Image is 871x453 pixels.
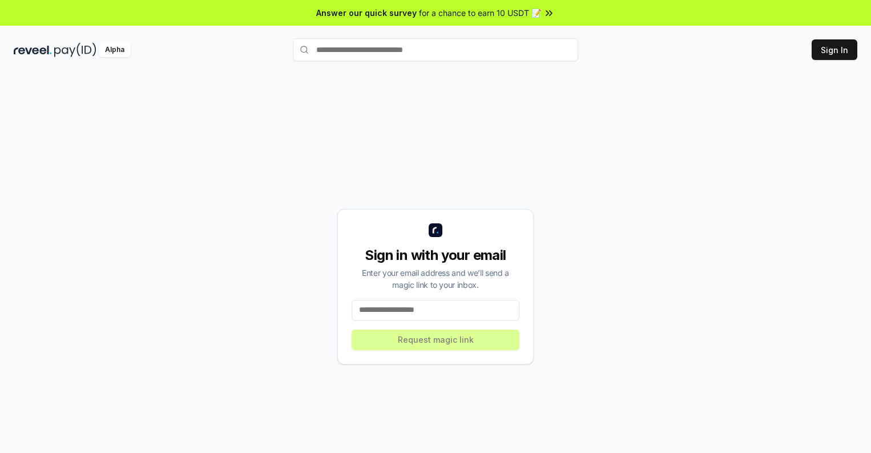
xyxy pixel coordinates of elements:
[316,7,417,19] span: Answer our quick survey
[429,223,442,237] img: logo_small
[419,7,541,19] span: for a chance to earn 10 USDT 📝
[352,267,519,291] div: Enter your email address and we’ll send a magic link to your inbox.
[54,43,96,57] img: pay_id
[812,39,857,60] button: Sign In
[14,43,52,57] img: reveel_dark
[99,43,131,57] div: Alpha
[352,246,519,264] div: Sign in with your email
